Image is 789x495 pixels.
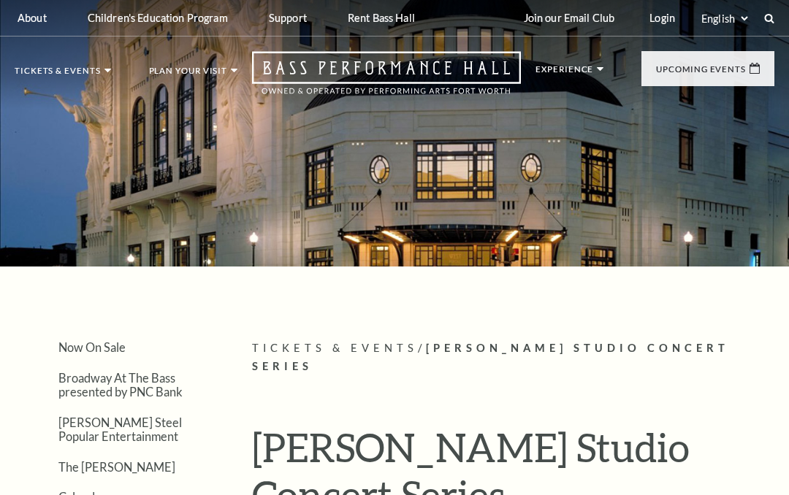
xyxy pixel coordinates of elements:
[269,12,307,24] p: Support
[698,12,750,26] select: Select:
[18,12,47,24] p: About
[58,460,175,474] a: The [PERSON_NAME]
[88,12,228,24] p: Children's Education Program
[252,339,774,376] p: /
[58,371,183,399] a: Broadway At The Bass presented by PNC Bank
[15,66,101,82] p: Tickets & Events
[252,342,729,372] span: [PERSON_NAME] Studio Concert Series
[252,342,418,354] span: Tickets & Events
[656,65,746,81] p: Upcoming Events
[535,65,593,81] p: Experience
[348,12,415,24] p: Rent Bass Hall
[58,415,182,443] a: [PERSON_NAME] Steel Popular Entertainment
[58,340,126,354] a: Now On Sale
[149,66,228,82] p: Plan Your Visit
